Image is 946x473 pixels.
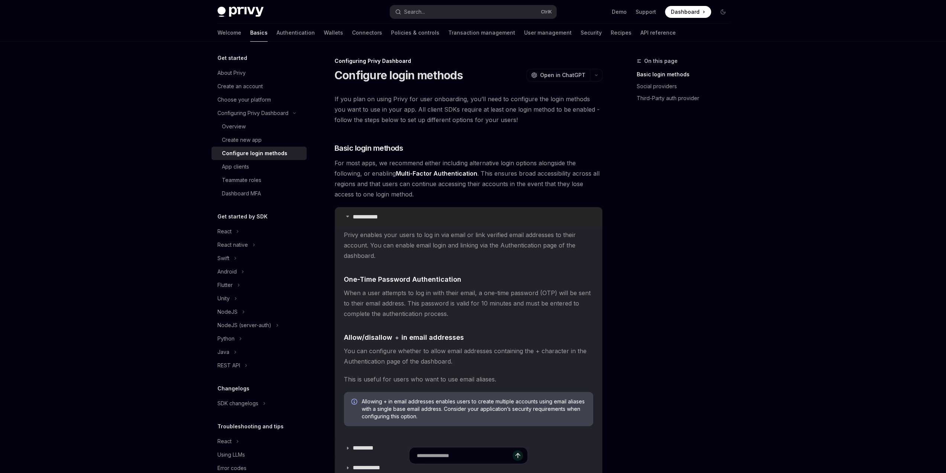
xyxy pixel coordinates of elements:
a: Recipes [611,24,632,42]
div: NodeJS (server-auth) [217,321,271,330]
span: This is useful for users who want to use email aliases. [344,374,593,384]
a: Connectors [352,24,382,42]
div: Configuring Privy Dashboard [217,109,288,118]
a: Policies & controls [391,24,439,42]
a: Welcome [217,24,241,42]
span: On this page [644,57,678,65]
span: Dashboard [671,8,700,16]
a: Multi-Factor Authentication [396,170,477,178]
code: + [392,333,401,342]
a: Basics [250,24,268,42]
h1: Configure login methods [335,68,463,82]
div: Choose your platform [217,95,271,104]
div: REST API [217,361,240,370]
span: Open in ChatGPT [540,71,585,79]
div: Swift [217,254,229,263]
span: For most apps, we recommend either including alternative login options alongside the following, o... [335,158,603,199]
div: Java [217,348,229,357]
div: Overview [222,122,246,131]
div: Dashboard MFA [222,189,261,198]
span: One-Time Password Authentication [344,274,461,284]
div: Configure login methods [222,149,287,158]
div: Create an account [217,82,263,91]
a: Teammate roles [212,173,307,187]
a: Using LLMs [212,448,307,461]
div: About Privy [217,68,246,77]
div: Android [217,267,237,276]
a: Configure login methods [212,147,307,160]
div: NodeJS [217,307,238,316]
a: Third-Party auth provider [637,92,735,104]
div: App clients [222,162,249,171]
button: Send message [513,450,523,461]
a: Social providers [637,80,735,92]
span: Allow/disallow in email addresses [344,332,464,342]
a: Overview [212,120,307,133]
a: Authentication [277,24,315,42]
a: Security [581,24,602,42]
a: Basic login methods [637,68,735,80]
span: Ctrl K [541,9,552,15]
svg: Info [351,399,359,406]
img: dark logo [217,7,264,17]
a: Choose your platform [212,93,307,106]
h5: Troubleshooting and tips [217,422,284,431]
div: Flutter [217,281,233,290]
span: Privy enables your users to log in via email or link verified email addresses to their account. Y... [344,230,593,261]
h5: Get started by SDK [217,212,268,221]
span: If you plan on using Privy for user onboarding, you’ll need to configure the login methods you wa... [335,94,603,125]
button: Search...CtrlK [390,5,556,19]
div: Create new app [222,135,262,144]
button: Toggle dark mode [717,6,729,18]
span: Basic login methods [335,143,403,153]
a: User management [524,24,572,42]
h5: Get started [217,54,247,63]
a: Transaction management [448,24,515,42]
a: Wallets [324,24,343,42]
div: React [217,227,232,236]
div: Using LLMs [217,450,245,459]
a: Create new app [212,133,307,147]
a: Dashboard [665,6,711,18]
div: SDK changelogs [217,399,258,408]
span: You can configure whether to allow email addresses containing the + character in the Authenticati... [344,346,593,367]
a: API reference [640,24,676,42]
a: About Privy [212,66,307,80]
span: When a user attempts to log in with their email, a one-time password (OTP) will be sent to their ... [344,288,593,319]
div: React [217,437,232,446]
a: Create an account [212,80,307,93]
div: Search... [404,7,425,16]
div: Unity [217,294,230,303]
div: Python [217,334,235,343]
div: React native [217,240,248,249]
a: Dashboard MFA [212,187,307,200]
a: App clients [212,160,307,173]
a: Demo [612,8,627,16]
div: Configuring Privy Dashboard [335,57,603,65]
h5: Changelogs [217,384,249,393]
a: Support [636,8,656,16]
button: Open in ChatGPT [526,69,590,82]
div: Teammate roles [222,176,261,185]
div: Error codes [217,464,246,473]
span: Allowing + in email addresses enables users to create multiple accounts using email aliases with ... [362,398,586,420]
